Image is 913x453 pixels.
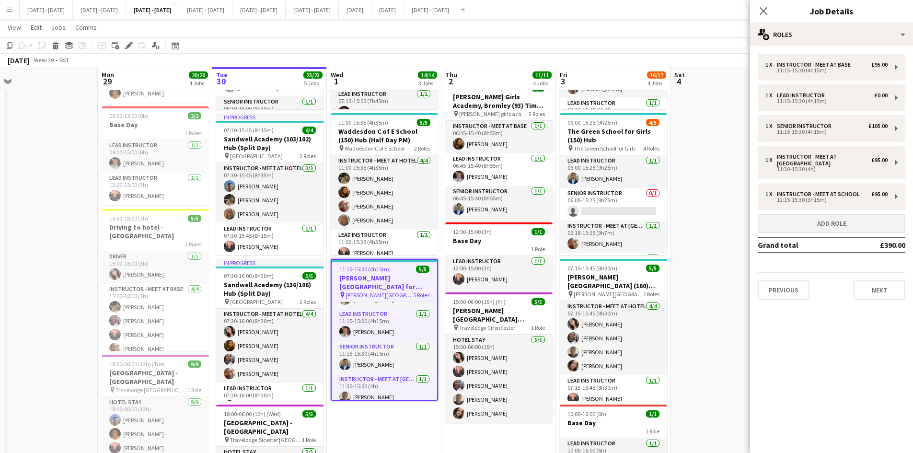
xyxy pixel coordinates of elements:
app-card-role: Lead Instructor1/112:00-15:00 (3h)[PERSON_NAME] [102,173,209,205]
h3: [GEOGRAPHIC_DATA] - [GEOGRAPHIC_DATA] [216,418,324,436]
span: 09:00-15:00 (6h) [109,112,148,119]
app-card-role: Driver1/115:00-18:00 (3h)[PERSON_NAME] [102,251,209,284]
span: Sat [674,70,685,79]
div: 5 Jobs [304,80,322,87]
app-job-card: 07:15-15:45 (8h30m)5/5[PERSON_NAME][GEOGRAPHIC_DATA] (160) Hub [PERSON_NAME][GEOGRAPHIC_DATA]2 Ro... [560,259,667,401]
div: £105.00 [868,123,888,129]
div: 15:00-06:00 (15h) (Fri)5/5[PERSON_NAME][GEOGRAPHIC_DATA][PERSON_NAME] Travelodge Cirencester1 Rol... [445,292,553,423]
span: 4 Roles [643,145,659,152]
app-job-card: 11:15-15:30 (4h15m)5/5[PERSON_NAME][GEOGRAPHIC_DATA] for Boys (170) Hub (Half Day PM) [PERSON_NAM... [331,259,438,401]
a: Jobs [47,21,69,34]
span: 18:00-06:00 (12h) (Tue) [109,360,165,368]
td: Grand total [758,237,848,253]
span: 5 Roles [413,291,429,299]
span: 5/5 [302,410,316,418]
span: Edit [31,23,42,32]
h3: [PERSON_NAME] Girls Academy, Bromley (93) Time Attack [445,93,553,110]
app-card-role: Lead Instructor1/107:15-15:45 (8h30m)[PERSON_NAME] [560,375,667,408]
app-job-card: In progress07:30-15:45 (8h15m)4/4Sandwell Academy (103/102) Hub (Split Day) [GEOGRAPHIC_DATA]2 Ro... [216,113,324,255]
div: £95.00 [871,61,888,68]
div: 4 Jobs [189,80,208,87]
div: £95.00 [871,157,888,163]
span: Waddesdon C of E School [345,145,404,152]
span: 18:00-06:00 (12h) (Wed) [224,410,281,418]
app-card-role: Lead Instructor1/106:45-15:40 (8h55m)[PERSON_NAME] [445,153,553,186]
div: £0.00 [874,92,888,99]
span: 2 [444,76,457,87]
div: BST [59,57,69,64]
span: 1 Role [302,436,316,443]
span: 1 Role [646,428,659,435]
app-card-role: Instructor - Meet at Base1/106:45-15:40 (8h55m)[PERSON_NAME] [445,121,553,153]
span: 15:00-06:00 (15h) (Fri) [453,298,506,305]
span: 07:30-15:45 (8h15m) [224,127,274,134]
span: Tue [216,70,228,79]
span: 2 Roles [185,241,201,248]
span: 5/5 [302,272,316,279]
app-card-role: Senior Instructor1/111:15-15:30 (4h15m)[PERSON_NAME] [332,341,437,374]
div: 11:30-15:30 (4h) [765,167,888,172]
button: [DATE] - [DATE] [404,0,457,19]
span: 4 [673,76,685,87]
div: 12:00-15:00 (3h)1/1Base Day1 RoleLead Instructor1/112:00-15:00 (3h)[PERSON_NAME] [445,222,553,289]
div: 11:15-15:30 (4h15m) [765,99,888,104]
app-card-role: Senior Instructor0/106:00-15:25 (9h25m) [560,188,667,221]
app-card-role: Lead Instructor1/107:15-15:00 (7h45m)[PERSON_NAME] [331,89,438,121]
div: 11:15-15:30 (4h15m) [765,68,888,73]
span: 1 Role [531,324,545,331]
app-card-role: Lead Instructor1/111:15-15:30 (4h15m)[PERSON_NAME] [332,309,437,341]
div: In progress [216,113,324,121]
span: 07:15-15:45 (8h30m) [567,265,617,272]
button: [DATE] - [DATE] [232,0,286,19]
button: [DATE] - [DATE] [20,0,73,19]
div: 15:00-18:00 (3h)5/5Driving to hotel - [GEOGRAPHIC_DATA]2 RolesDriver1/115:00-18:00 (3h)[PERSON_NA... [102,209,209,351]
app-card-role: Senior Instructor1/106:30-16:00 (9h30m) [216,96,324,129]
span: 29 [100,76,114,87]
span: [PERSON_NAME][GEOGRAPHIC_DATA] for Boys [346,291,413,299]
div: Instructor - Meet at School [777,191,864,197]
app-job-card: In progress07:30-16:00 (8h30m)5/5Sandwell Academy (136/106) Hub (Split Day) [GEOGRAPHIC_DATA]2 Ro... [216,259,324,401]
div: 11:15-15:30 (4h15m) [765,129,888,134]
div: Senior Instructor [777,123,835,129]
span: 5/5 [416,266,429,273]
a: View [4,21,25,34]
div: 1 x [765,92,777,99]
h3: [PERSON_NAME][GEOGRAPHIC_DATA][PERSON_NAME] [445,306,553,324]
app-card-role: Lead Instructor1/107:30-15:45 (8h15m)[PERSON_NAME] [216,223,324,256]
app-card-role: Instructor - Meet at Hotel4/407:15-15:45 (8h30m)[PERSON_NAME][PERSON_NAME][PERSON_NAME][PERSON_NAME] [560,301,667,375]
div: [DATE] [8,56,30,65]
span: Comms [75,23,97,32]
h3: Job Details [750,5,913,17]
div: £95.00 [871,191,888,197]
span: 1 [329,76,343,87]
span: 2 Roles [185,129,201,137]
span: The Green School for Girls [574,145,636,152]
h3: Base Day [102,120,209,129]
span: 07:30-16:00 (8h30m) [224,272,274,279]
div: 1 x [765,191,777,197]
h3: Sandwell Academy (136/106) Hub (Split Day) [216,280,324,298]
app-job-card: 06:45-15:40 (8h55m)3/3[PERSON_NAME] Girls Academy, Bromley (93) Time Attack [PERSON_NAME] girls a... [445,79,553,219]
button: [DATE] - [DATE] [179,0,232,19]
app-card-role: Lead Instructor1/106:00-15:25 (9h25m)[PERSON_NAME] [560,155,667,188]
span: 30 [215,76,228,87]
h3: Base Day [445,236,553,245]
span: [GEOGRAPHIC_DATA] [230,298,283,305]
span: 1 Role [531,245,545,253]
span: Fri [560,70,567,79]
a: Comms [71,21,101,34]
app-card-role: Instructor - Meet at [GEOGRAPHIC_DATA]1/106:18-15:25 (9h7m)[PERSON_NAME] [560,221,667,253]
span: Travelodge Cirencester [459,324,515,331]
span: 15:00-18:00 (3h) [109,215,148,222]
div: 4 Jobs [647,80,666,87]
button: [DATE] - [DATE] [286,0,339,19]
div: Lead Instructor [777,92,829,99]
app-card-role: Lead Instructor1/112:00-15:00 (3h)[PERSON_NAME] [445,256,553,289]
span: 1/1 [646,410,659,418]
span: View [8,23,21,32]
span: 2 Roles [300,298,316,305]
span: 4/4 [302,127,316,134]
